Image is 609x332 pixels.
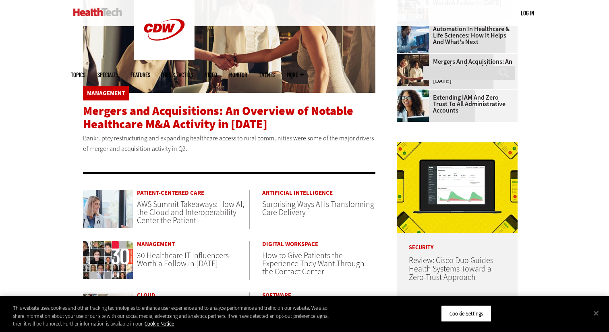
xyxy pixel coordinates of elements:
img: Administrative assistant [397,90,429,122]
a: 30 Healthcare IT Influencers Worth a Follow in [DATE] [137,250,229,269]
a: Digital Workspace [262,241,375,247]
img: collage of influencers [83,241,133,279]
a: Events [259,72,275,78]
a: CDW [134,53,195,62]
a: Administrative assistant [397,90,433,96]
a: Management [87,90,125,96]
a: AWS Summit Takeaways: How AI, the Cloud and Interoperability Center the Patient [137,199,244,226]
a: More information about your privacy [145,320,174,327]
a: Review: Cisco Duo Guides Health Systems Toward a Zero-Trust Approach [409,255,493,283]
div: This website uses cookies and other tracking technologies to enhance user experience and to analy... [13,304,335,328]
span: More [287,72,304,78]
a: How to Give Patients the Experience They Want Through the Contact Center [262,250,365,277]
a: Cloud [137,292,249,299]
a: Extending IAM and Zero Trust to All Administrative Accounts [397,94,513,114]
div: User menu [521,9,534,17]
a: MonITor [229,72,247,78]
button: Cookie Settings [441,305,491,322]
a: Log in [521,9,534,17]
a: Management [137,241,249,247]
img: Medical research in lab [83,292,133,330]
a: Video [205,72,217,78]
a: Artificial Intelligence [262,190,375,196]
span: Topics [71,72,85,78]
a: Mergers and Acquisitions: An Overview of Notable Healthcare M&A Activity in [DATE] [83,103,353,132]
a: Patient-Centered Care [137,190,249,196]
a: Software [262,292,375,299]
p: Security [397,233,518,251]
span: Specialty [97,72,118,78]
img: business leaders shake hands in conference room [397,54,429,86]
img: Doctors discussing data in a meeting [83,190,133,228]
p: Bankruptcy restructuring and expanding healthcare access to rural communities were some of the ma... [83,133,375,154]
a: Surprising Ways AI Is Transforming Care Delivery [262,199,374,218]
a: Tips & Tactics [162,72,193,78]
img: Home [73,8,122,16]
button: Close [587,304,605,322]
img: Cisco Duo [397,142,518,233]
a: Features [130,72,150,78]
